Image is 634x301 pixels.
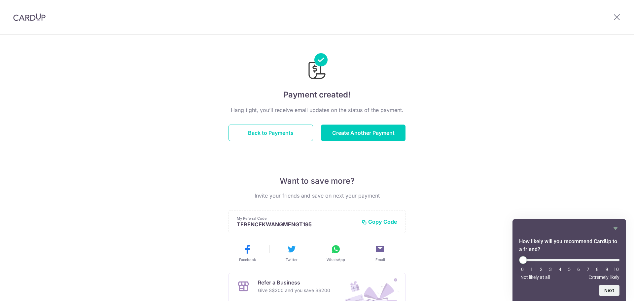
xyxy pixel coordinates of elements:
button: Create Another Payment [321,125,405,141]
button: Email [361,244,400,262]
button: Hide survey [612,224,619,232]
li: 3 [547,267,554,272]
span: WhatsApp [327,257,345,262]
span: Email [375,257,385,262]
li: 5 [566,267,573,272]
button: Next question [599,285,619,296]
h2: How likely will you recommend CardUp to a friend? Select an option from 0 to 10, with 0 being Not... [519,238,619,253]
p: Want to save more? [229,176,405,186]
li: 1 [528,267,535,272]
p: Hang tight, you’ll receive email updates on the status of the payment. [229,106,405,114]
button: Twitter [272,244,311,262]
p: Give S$200 and you save S$200 [258,286,330,294]
h4: Payment created! [229,89,405,101]
li: 2 [538,267,545,272]
span: Twitter [286,257,298,262]
button: Copy Code [362,218,397,225]
li: 9 [604,267,610,272]
p: Refer a Business [258,279,330,286]
div: How likely will you recommend CardUp to a friend? Select an option from 0 to 10, with 0 being Not... [519,224,619,296]
li: 4 [557,267,563,272]
li: 8 [594,267,601,272]
button: Facebook [228,244,267,262]
span: Extremely likely [588,275,619,280]
div: How likely will you recommend CardUp to a friend? Select an option from 0 to 10, with 0 being Not... [519,256,619,280]
button: Back to Payments [229,125,313,141]
span: Facebook [239,257,256,262]
li: 6 [575,267,582,272]
button: WhatsApp [316,244,355,262]
p: Invite your friends and save on next your payment [229,192,405,200]
span: Not likely at all [520,275,550,280]
img: Payments [306,53,328,81]
li: 7 [585,267,591,272]
p: TERENCEKWANGMENGT195 [237,221,356,228]
img: CardUp [13,13,46,21]
li: 10 [613,267,619,272]
p: My Referral Code [237,216,356,221]
li: 0 [519,267,526,272]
